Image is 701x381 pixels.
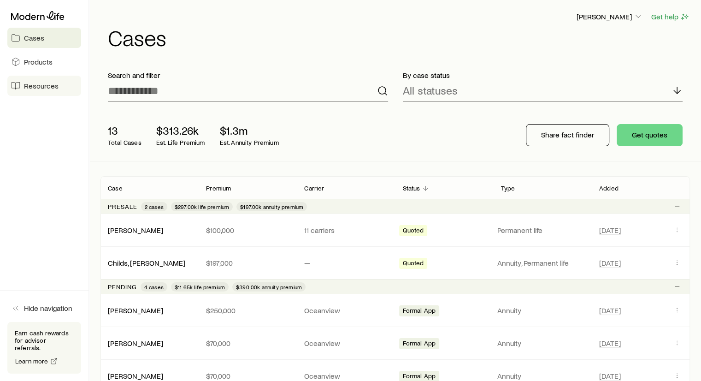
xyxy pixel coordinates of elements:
[108,339,163,348] div: [PERSON_NAME]
[304,306,388,315] p: Oceanview
[144,283,164,291] span: 4 cases
[403,339,436,349] span: Formal App
[108,124,141,137] p: 13
[220,124,279,137] p: $1.3m
[7,322,81,374] div: Earn cash rewards for advisor referrals.Learn more
[304,258,388,268] p: —
[497,371,588,381] p: Annuity
[497,258,588,268] p: Annuity, Permanent life
[599,226,621,235] span: [DATE]
[304,371,388,381] p: Oceanview
[577,12,643,21] p: [PERSON_NAME]
[15,329,74,351] p: Earn cash rewards for advisor referrals.
[599,258,621,268] span: [DATE]
[108,139,141,146] p: Total Cases
[403,185,420,192] p: Status
[7,298,81,318] button: Hide navigation
[156,124,205,137] p: $313.26k
[108,71,388,80] p: Search and filter
[599,306,621,315] span: [DATE]
[156,139,205,146] p: Est. Life Premium
[599,185,619,192] p: Added
[206,226,289,235] p: $100,000
[108,306,163,316] div: [PERSON_NAME]
[304,339,388,348] p: Oceanview
[108,203,137,210] p: Presale
[175,203,229,210] span: $297.00k life premium
[108,185,123,192] p: Case
[599,371,621,381] span: [DATE]
[541,130,594,139] p: Share fact finder
[206,371,289,381] p: $70,000
[501,185,515,192] p: Type
[403,307,436,316] span: Formal App
[7,76,81,96] a: Resources
[108,226,163,234] a: [PERSON_NAME]
[24,81,59,90] span: Resources
[108,339,163,347] a: [PERSON_NAME]
[24,33,44,42] span: Cases
[526,124,609,146] button: Share fact finder
[497,339,588,348] p: Annuity
[206,185,231,192] p: Premium
[15,358,48,364] span: Learn more
[108,258,185,268] div: Childs, [PERSON_NAME]
[206,339,289,348] p: $70,000
[403,71,683,80] p: By case status
[108,258,185,267] a: Childs, [PERSON_NAME]
[497,306,588,315] p: Annuity
[651,12,690,22] button: Get help
[236,283,302,291] span: $390.00k annuity premium
[7,52,81,72] a: Products
[304,226,388,235] p: 11 carriers
[403,259,424,269] span: Quoted
[617,124,683,146] button: Get quotes
[576,12,643,23] button: [PERSON_NAME]
[240,203,303,210] span: $197.00k annuity premium
[175,283,225,291] span: $11.65k life premium
[304,185,324,192] p: Carrier
[108,26,690,48] h1: Cases
[403,84,458,97] p: All statuses
[24,57,53,66] span: Products
[206,306,289,315] p: $250,000
[497,226,588,235] p: Permanent life
[108,283,137,291] p: Pending
[108,371,163,380] a: [PERSON_NAME]
[403,226,424,236] span: Quoted
[108,226,163,235] div: [PERSON_NAME]
[206,258,289,268] p: $197,000
[7,28,81,48] a: Cases
[24,304,72,313] span: Hide navigation
[145,203,164,210] span: 2 cases
[108,306,163,315] a: [PERSON_NAME]
[108,371,163,381] div: [PERSON_NAME]
[599,339,621,348] span: [DATE]
[220,139,279,146] p: Est. Annuity Premium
